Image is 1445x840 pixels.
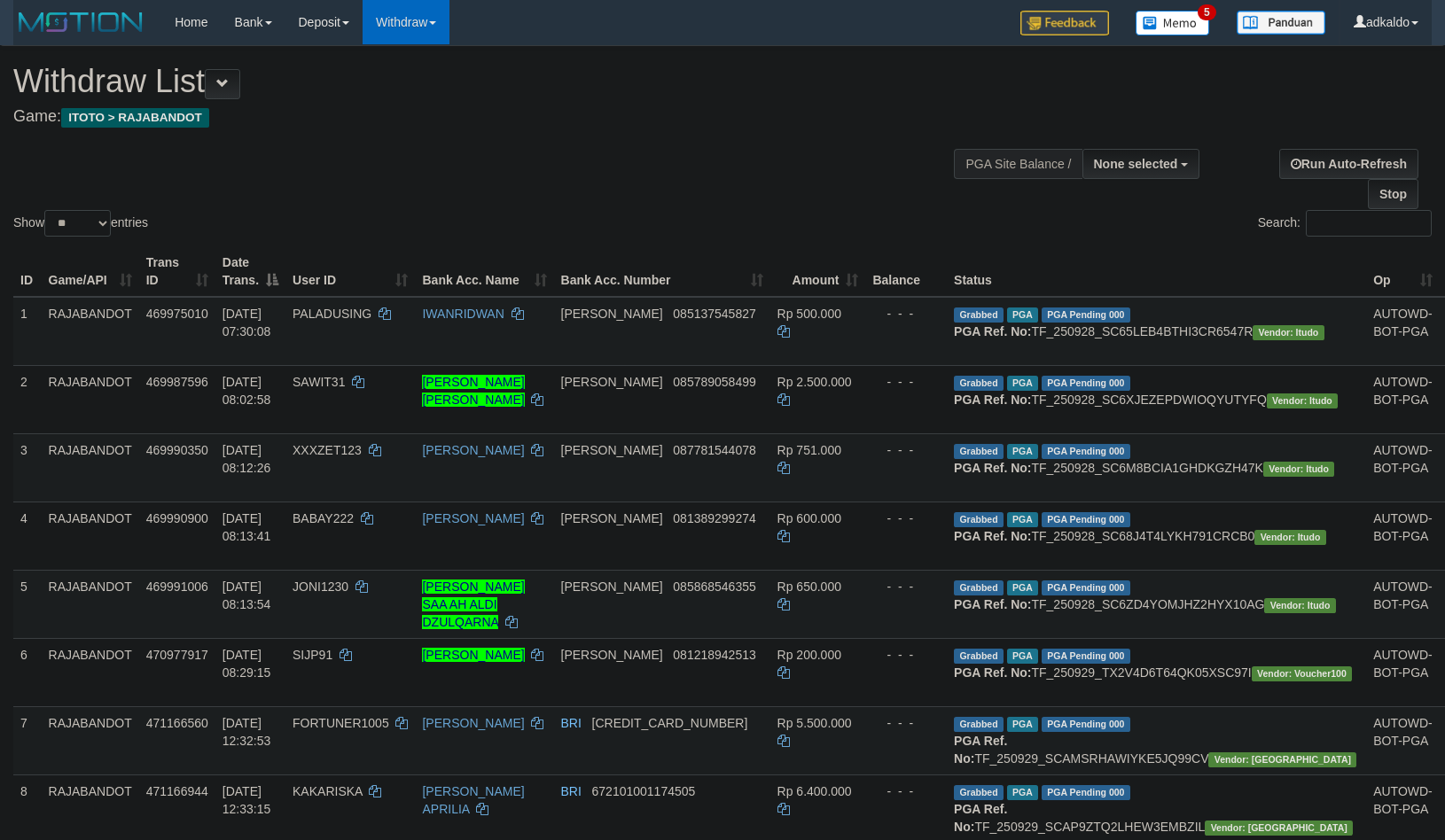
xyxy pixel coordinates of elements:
img: panduan.png [1237,11,1325,35]
td: 5 [13,570,42,638]
span: Vendor URL: https://secure10.1velocity.biz [1208,752,1356,767]
a: [PERSON_NAME] [422,648,524,662]
span: Rp 751.000 [777,443,841,457]
span: PGA Pending [1042,580,1130,595]
span: 5 [1198,4,1216,20]
span: KAKARISKA [293,784,363,798]
img: MOTION_logo.png [13,9,148,35]
span: Grabbed [954,580,1004,595]
td: AUTOWD-BOT-PGA [1366,297,1440,366]
span: Marked by adkaldo [1007,717,1038,732]
td: RAJABANDOT [42,706,139,774]
th: ID [13,246,42,297]
a: [PERSON_NAME] SAA AH ALDI DZULQARNA [422,579,524,629]
td: 3 [13,433,42,502]
span: Vendor URL: https://secure6.1velocity.biz [1267,393,1338,408]
div: - - - [872,373,940,391]
th: Trans ID: activate to sort column ascending [139,246,215,297]
td: RAJABANDOT [42,433,139,502]
span: PGA Pending [1042,444,1130,459]
input: Search: [1306,210,1432,237]
span: Grabbed [954,307,1004,323]
td: TF_250928_SC6M8BCIA1GHDKGZH47K [947,433,1366,502]
span: JONI1230 [293,579,348,594]
th: Op: activate to sort column ascending [1366,246,1440,297]
span: 469991006 [146,579,208,594]
span: PGA Pending [1042,512,1130,527]
span: [PERSON_NAME] [561,375,663,389]
span: BRI [561,784,582,798]
th: Bank Acc. Number: activate to sort column ascending [554,246,770,297]
td: 4 [13,502,42,570]
b: PGA Ref. No: [954,597,1031,611]
span: SAWIT31 [293,375,345,389]
span: Marked by adkpebhi [1007,512,1038,527]
b: PGA Ref. No: [954,802,1007,834]
div: - - - [872,578,940,595]
h4: Game: [13,108,946,126]
span: Copy 081218942513 to clipboard [673,648,755,662]
td: AUTOWD-BOT-PGA [1366,365,1440,433]
span: XXXZET123 [293,443,362,457]
span: Copy 087781544078 to clipboard [673,443,755,457]
div: - - - [872,646,940,664]
span: Rp 600.000 [777,511,841,525]
span: [PERSON_NAME] [561,648,663,662]
th: Bank Acc. Name: activate to sort column ascending [415,246,553,297]
span: Grabbed [954,512,1004,527]
td: TF_250929_SCAMSRHAWIYKE5JQ99CV [947,706,1366,774]
span: [PERSON_NAME] [561,443,663,457]
td: 6 [13,638,42,706]
b: PGA Ref. No: [954,529,1031,543]
td: RAJABANDOT [42,570,139,638]
span: 470977917 [146,648,208,662]
span: [DATE] 12:32:53 [223,716,271,748]
span: [PERSON_NAME] [561,307,663,321]
td: AUTOWD-BOT-PGA [1366,502,1440,570]
a: [PERSON_NAME] [422,443,524,457]
th: Status [947,246,1366,297]
span: BABAY222 [293,511,354,525]
td: 1 [13,297,42,366]
td: TF_250928_SC65LEB4BTHI3CR6547R [947,297,1366,366]
span: [DATE] 07:30:08 [223,307,271,338]
span: Marked by adkpebhi [1007,580,1038,595]
td: RAJABANDOT [42,297,139,366]
th: Game/API: activate to sort column ascending [42,246,139,297]
td: AUTOWD-BOT-PGA [1366,638,1440,706]
span: Rp 500.000 [777,307,841,321]
span: [DATE] 12:33:15 [223,784,271,816]
a: IWANRIDWAN [422,307,504,321]
div: - - - [872,441,940,459]
a: [PERSON_NAME] [422,716,524,730]
button: None selected [1082,149,1200,179]
span: PGA Pending [1042,376,1130,391]
span: [DATE] 08:13:41 [223,511,271,543]
h1: Withdraw List [13,64,946,99]
select: Showentries [44,210,111,237]
span: Marked by adkpebhi [1007,444,1038,459]
span: [DATE] 08:12:26 [223,443,271,475]
label: Show entries [13,210,148,237]
th: Balance [865,246,947,297]
span: Rp 650.000 [777,579,841,594]
b: PGA Ref. No: [954,393,1031,407]
span: Vendor URL: https://secure10.1velocity.biz [1205,821,1353,836]
img: Button%20Memo.svg [1136,11,1210,35]
span: Copy 110001047865501 to clipboard [592,716,748,730]
td: RAJABANDOT [42,365,139,433]
a: Run Auto-Refresh [1279,149,1418,179]
span: Marked by adkpebhi [1007,307,1038,323]
span: Rp 5.500.000 [777,716,852,730]
span: FORTUNER1005 [293,716,389,730]
td: AUTOWD-BOT-PGA [1366,570,1440,638]
span: 469990900 [146,511,208,525]
span: Vendor URL: https://secure6.1velocity.biz [1263,462,1334,477]
span: Copy 081389299274 to clipboard [673,511,755,525]
span: PGA Pending [1042,649,1130,664]
th: Amount: activate to sort column ascending [770,246,866,297]
a: [PERSON_NAME] APRILIA [422,784,524,816]
span: ITOTO > RAJABANDOT [61,108,209,128]
a: [PERSON_NAME] [422,511,524,525]
td: AUTOWD-BOT-PGA [1366,706,1440,774]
